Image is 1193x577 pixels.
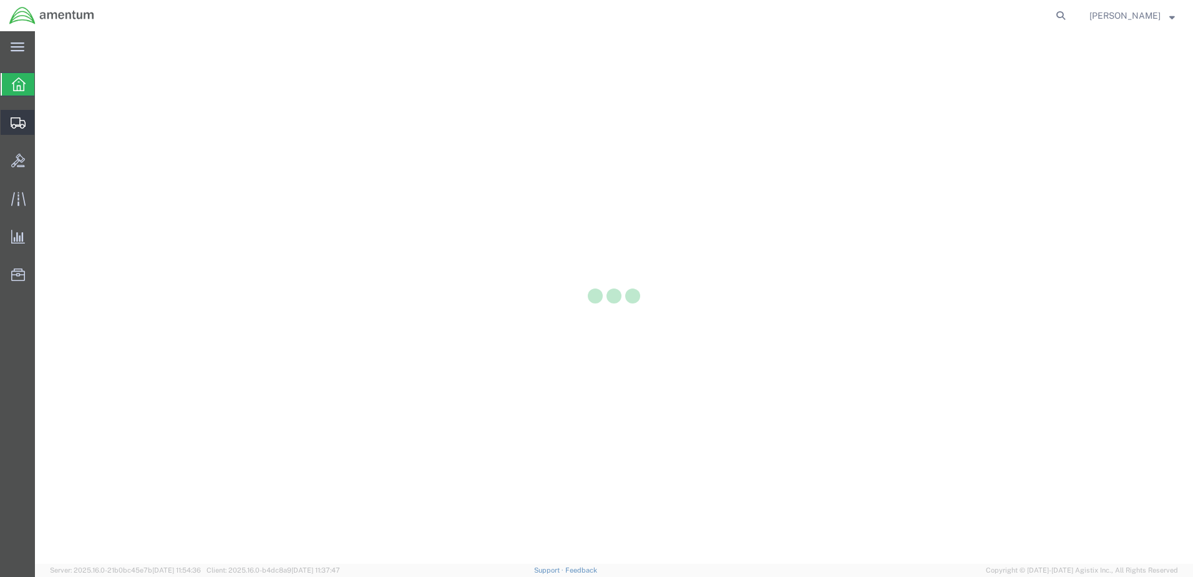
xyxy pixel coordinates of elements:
[9,6,95,25] img: logo
[152,566,201,574] span: [DATE] 11:54:36
[986,565,1178,576] span: Copyright © [DATE]-[DATE] Agistix Inc., All Rights Reserved
[534,566,565,574] a: Support
[565,566,597,574] a: Feedback
[291,566,340,574] span: [DATE] 11:37:47
[1089,9,1161,22] span: Eddie Marques
[207,566,340,574] span: Client: 2025.16.0-b4dc8a9
[50,566,201,574] span: Server: 2025.16.0-21b0bc45e7b
[1089,8,1176,23] button: [PERSON_NAME]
